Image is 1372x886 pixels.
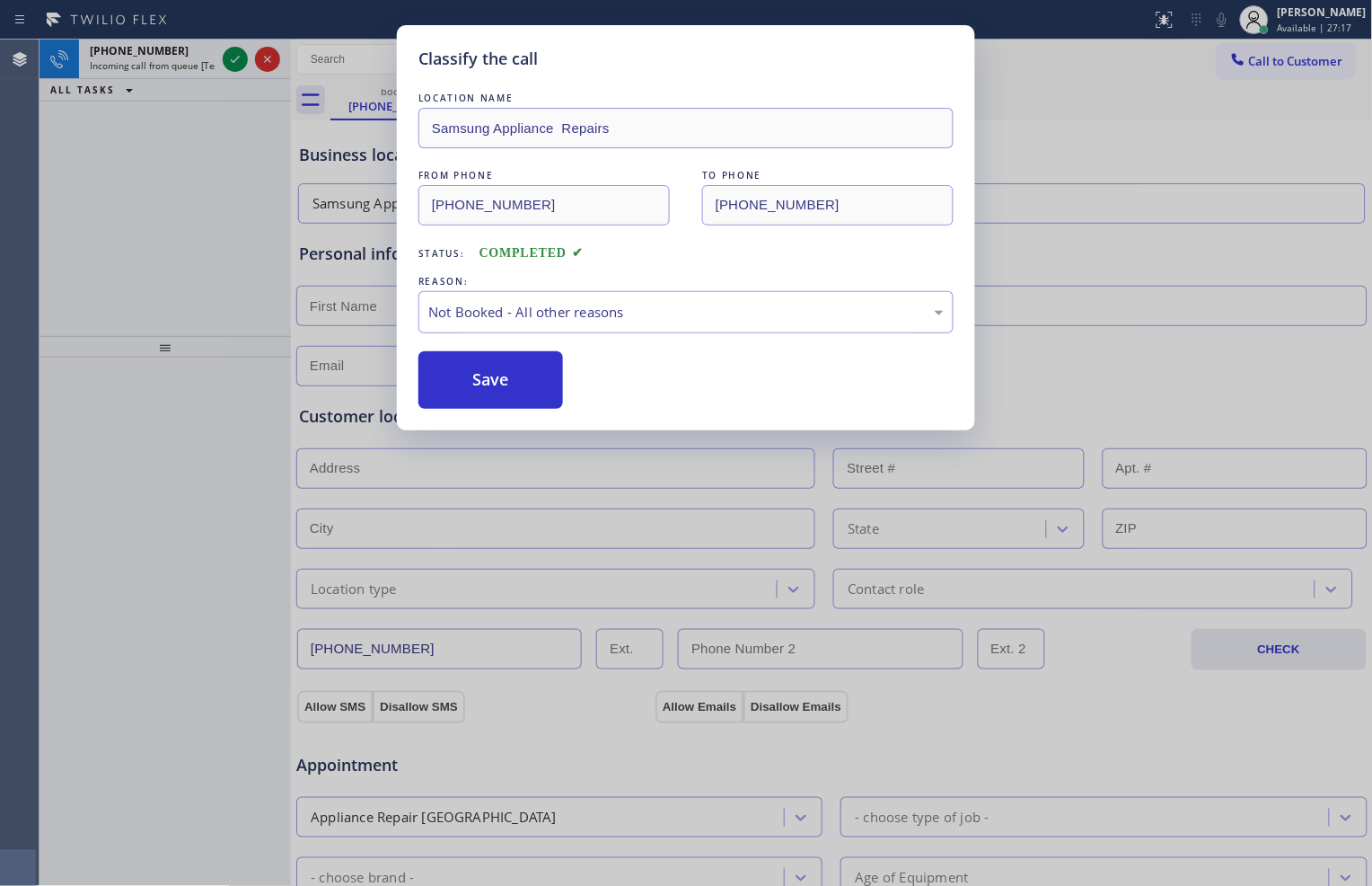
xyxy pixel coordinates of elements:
input: To phone [702,185,954,226]
span: Status: [418,247,465,260]
div: FROM PHONE [418,166,670,185]
div: TO PHONE [702,166,954,185]
span: COMPLETED [479,246,584,260]
div: Not Booked - All other reasons [428,302,944,323]
button: Save [418,351,563,409]
h5: Classify the call [418,47,538,71]
div: LOCATION NAME [418,89,954,108]
input: From phone [418,185,670,226]
div: REASON: [418,272,954,291]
